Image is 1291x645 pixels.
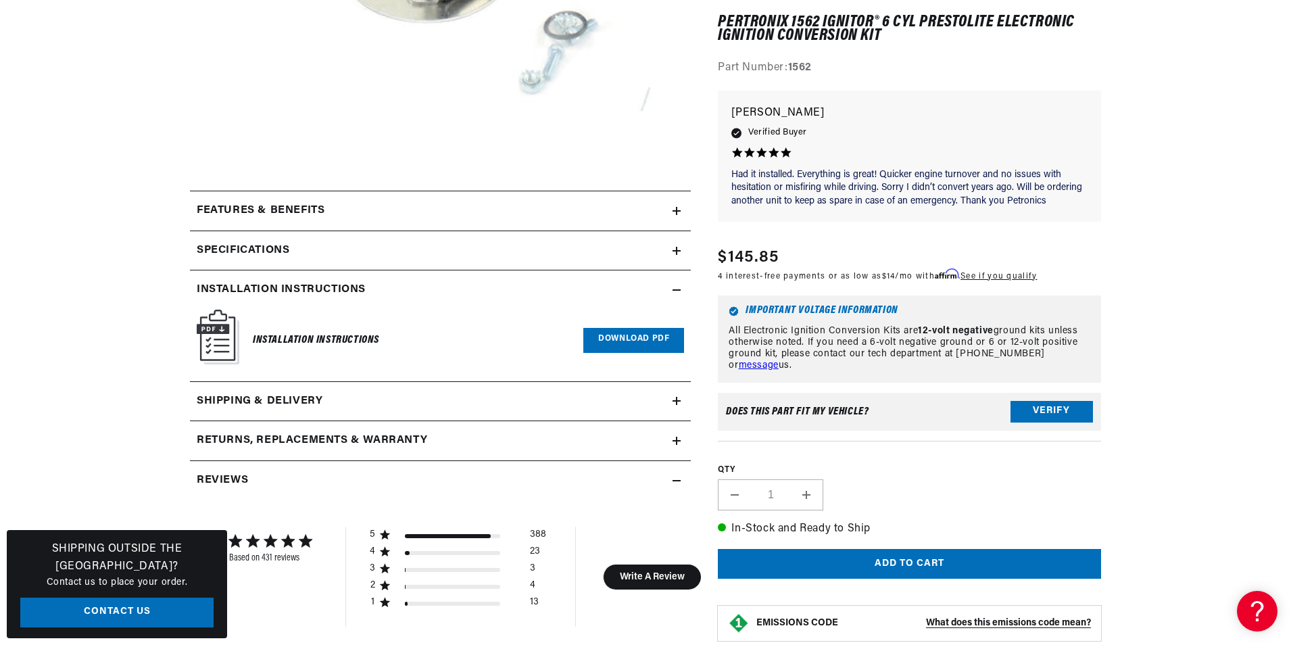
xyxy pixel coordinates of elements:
[583,328,684,353] a: Download PDF
[370,563,376,575] div: 3
[197,393,322,410] h2: Shipping & Delivery
[190,461,691,500] summary: Reviews
[756,618,1091,630] button: EMISSIONS CODEWhat does this emissions code mean?
[718,270,1037,283] p: 4 interest-free payments or as low as /mo with .
[20,541,214,575] h3: Shipping Outside the [GEOGRAPHIC_DATA]?
[20,575,214,590] p: Contact us to place your order.
[718,16,1101,43] h1: PerTronix 1562 Ignitor® 6 cyl Prestolite Electronic Ignition Conversion Kit
[370,596,546,613] div: 1 star by 13 reviews
[190,191,691,231] summary: Features & Benefits
[370,529,376,541] div: 5
[530,529,546,546] div: 388
[935,269,958,279] span: Affirm
[197,281,366,299] h2: Installation instructions
[530,596,539,613] div: 13
[190,421,691,460] summary: Returns, Replacements & Warranty
[370,529,546,546] div: 5 star by 388 reviews
[197,202,324,220] h2: Features & Benefits
[530,563,535,579] div: 3
[190,270,691,310] summary: Installation instructions
[530,579,535,596] div: 4
[530,546,540,563] div: 23
[788,63,812,74] strong: 1562
[718,464,1101,476] label: QTY
[718,60,1101,78] div: Part Number:
[729,307,1090,317] h6: Important Voltage Information
[731,168,1088,208] p: Had it installed. Everything is great! Quicker engine turnover and no issues with hesitation or m...
[739,360,779,371] a: message
[603,565,701,590] button: Write A Review
[197,242,289,260] h2: Specifications
[197,310,239,364] img: Instruction Manual
[726,406,869,417] div: Does This part fit My vehicle?
[960,272,1037,281] a: See if you qualify - Learn more about Affirm Financing (opens in modal)
[728,613,750,635] img: Emissions code
[229,553,312,563] div: Based on 431 reviews
[370,546,546,563] div: 4 star by 23 reviews
[748,126,806,141] span: Verified Buyer
[370,563,546,579] div: 3 star by 3 reviews
[197,472,248,489] h2: Reviews
[718,521,1101,539] p: In-Stock and Ready to Ship
[1010,401,1093,423] button: Verify
[756,619,838,629] strong: EMISSIONS CODE
[370,579,546,596] div: 2 star by 4 reviews
[918,327,994,337] strong: 12-volt negative
[197,432,427,450] h2: Returns, Replacements & Warranty
[882,272,896,281] span: $14
[370,546,376,558] div: 4
[370,596,376,608] div: 1
[190,382,691,421] summary: Shipping & Delivery
[718,549,1101,579] button: Add to cart
[731,104,1088,123] p: [PERSON_NAME]
[370,579,376,592] div: 2
[253,331,379,350] h6: Installation Instructions
[20,598,214,628] a: Contact Us
[190,231,691,270] summary: Specifications
[718,245,779,270] span: $145.85
[180,527,222,563] div: 4.8
[926,619,1091,629] strong: What does this emissions code mean?
[729,327,1090,372] p: All Electronic Ignition Conversion Kits are ground kits unless otherwise noted. If you need a 6-v...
